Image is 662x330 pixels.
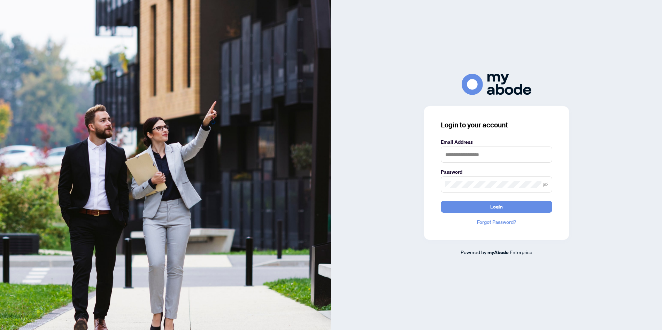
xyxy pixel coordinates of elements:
h3: Login to your account [441,120,552,130]
span: eye-invisible [543,182,548,187]
span: Enterprise [510,249,532,255]
span: Login [490,201,503,212]
label: Email Address [441,138,552,146]
span: Powered by [461,249,486,255]
a: Forgot Password? [441,218,552,226]
button: Login [441,201,552,213]
img: ma-logo [462,74,531,95]
label: Password [441,168,552,176]
a: myAbode [487,249,509,256]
